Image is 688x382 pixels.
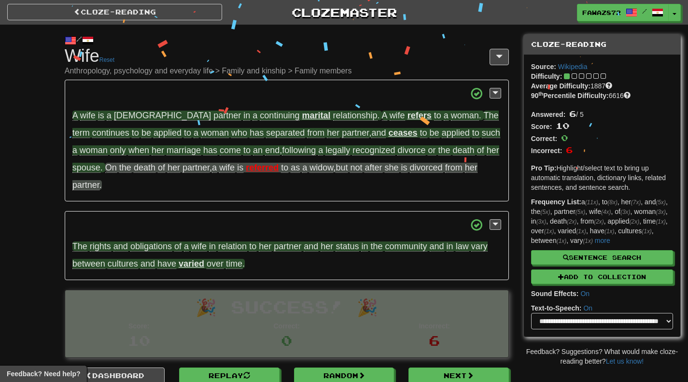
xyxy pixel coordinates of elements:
p: Highlight/select text to bring up automatic translation, dictionary links, related sentences, and... [531,163,673,192]
span: status [336,241,359,252]
a: On [580,290,590,297]
span: as [291,163,300,173]
span: woman [201,128,229,138]
span: continuing [260,111,299,121]
em: (11x) [585,199,598,206]
span: when [128,145,149,156]
span: community [385,241,427,252]
span: wife [219,163,235,173]
span: and [140,259,155,269]
span: a [194,128,198,138]
span: a [318,145,323,156]
strong: Incorrect: [531,147,562,155]
span: . [434,111,481,121]
em: (1x) [544,228,554,235]
div: 0 [220,331,353,350]
span: spouse [72,163,100,173]
strong: Text-to-Speech: [531,304,582,312]
strong: Answered: [531,111,566,118]
a: Let us know! [606,357,644,365]
p: a , to , her , and , the , partner , wife , of , woman , in , death , from , applied , time , ove... [531,197,673,245]
span: woman [451,111,479,121]
span: and [371,128,386,138]
em: (5x) [656,199,665,206]
strong: Score: [531,123,552,130]
a: Cloze-Reading [7,4,222,20]
span: the [438,145,450,156]
span: [DEMOGRAPHIC_DATA] [114,111,211,121]
div: 1887 [531,81,673,91]
span: over [207,259,224,269]
span: a [212,163,217,173]
em: (1x) [642,228,651,235]
span: has [203,145,217,156]
em: (1x) [656,218,665,225]
span: applied [442,128,470,138]
a: more [595,237,610,244]
strong: Average Difficulty: [531,82,590,90]
span: wife [191,241,207,252]
span: be [430,128,439,138]
em: (1x) [557,238,566,244]
strong: Difficulty: [531,72,562,80]
span: in [361,241,368,252]
span: to [243,145,251,156]
div: / 5 [531,108,673,120]
em: (2x) [567,218,576,225]
span: applied [154,128,182,138]
em: (3x) [656,209,665,215]
div: / [65,34,509,46]
em: (2x) [630,218,639,225]
span: The [484,111,499,121]
span: , . [72,163,477,190]
span: from [445,163,463,173]
span: a [253,111,257,121]
em: (1x) [604,228,614,235]
span: the [119,163,131,173]
span: and [430,241,444,252]
span: her [168,163,180,173]
div: Cloze-Reading [524,35,680,55]
em: (1x) [583,238,592,244]
span: rights [90,241,111,252]
strong: Frequency List: [531,198,581,206]
em: (4x) [601,209,611,215]
span: divorced [410,163,443,173]
span: her [152,145,164,156]
span: between [72,259,105,269]
span: after [365,163,382,173]
a: On [583,304,592,312]
span: of [158,163,165,173]
span: 0 [561,132,568,143]
a: Reset [99,57,114,63]
span: separated [266,128,305,138]
span: to [184,128,191,138]
span: legally [325,145,350,156]
span: her [259,241,271,252]
span: marriage [167,145,201,156]
strong: Sound Effects: [531,290,579,297]
a: Wikipedia [558,63,588,71]
span: cultures [108,259,138,269]
div: 6616 [531,91,673,100]
span: wife [80,111,96,121]
span: only [110,145,126,156]
span: / [642,8,647,14]
span: , [72,111,499,138]
span: widow [309,163,333,173]
strong: Pro Tip: [531,164,557,172]
span: continues [92,128,129,138]
span: . [333,111,380,121]
span: a [184,241,189,252]
span: a [302,163,307,173]
strong: ceases [388,128,417,138]
span: death [134,163,155,173]
span: but [336,163,348,173]
em: (8x) [607,199,617,206]
span: have [157,259,176,269]
span: partner [213,111,241,121]
span: she [385,163,399,173]
span: vary [471,241,488,252]
strong: Correct: [531,135,557,142]
span: recognized [352,145,395,156]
